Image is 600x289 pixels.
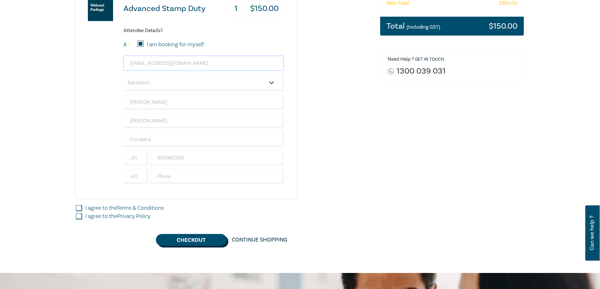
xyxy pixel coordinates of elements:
[589,209,595,257] span: Can we help ?
[117,213,151,220] a: Privacy Policy
[407,24,440,30] small: (Including GST)
[117,204,164,212] a: Terms & Conditions
[386,0,409,6] h6: Item Total
[123,113,284,128] input: Last Name*
[397,67,446,75] a: 1300 039 031
[386,22,440,30] h3: Total
[85,204,164,212] label: I agree to the
[123,169,148,184] input: +61
[147,41,205,49] label: I am booking for myself.
[388,56,519,63] h6: Need Help ? .
[123,56,284,71] input: Attendee Email*
[151,169,284,184] input: Phone
[151,150,284,165] input: Mobile*
[227,234,292,246] a: Continue Shopping
[415,57,444,62] a: Get in touch
[123,4,205,13] h3: Advanced Stamp Duty
[123,132,284,147] input: Company
[129,42,130,47] small: 1
[499,0,517,6] h6: $ 150.00
[85,212,151,220] label: I agree to the
[123,28,284,34] h6: Attendee Details 1
[489,22,517,30] h3: $ 150.00
[123,95,284,110] input: First Name*
[123,150,148,165] input: +61
[156,234,227,246] button: Checkout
